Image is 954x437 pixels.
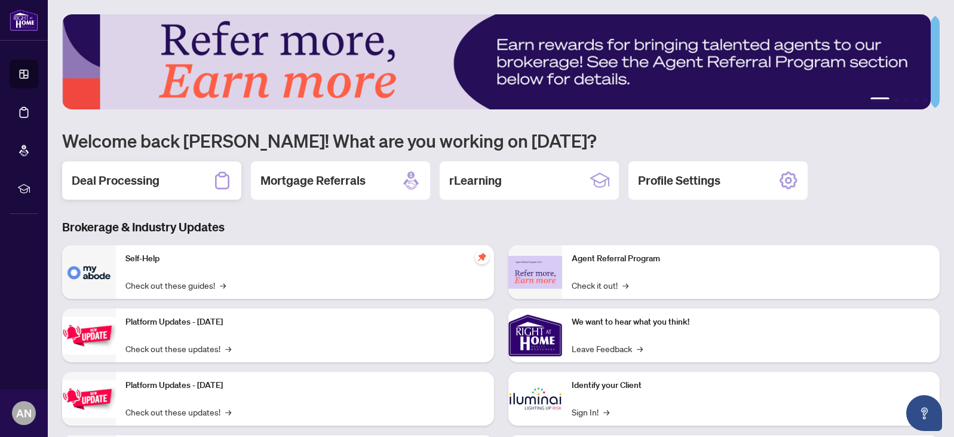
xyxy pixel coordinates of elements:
img: Agent Referral Program [508,256,562,289]
p: Identify your Client [572,379,931,392]
button: Open asap [906,395,942,431]
img: logo [10,9,38,31]
img: Slide 0 [62,14,931,109]
p: Self-Help [125,252,484,265]
img: Identify your Client [508,372,562,426]
button: 5 [923,97,928,102]
h2: rLearning [449,172,502,189]
button: 3 [904,97,909,102]
a: Sign In!→ [572,405,609,418]
a: Check out these updates!→ [125,342,231,355]
img: Platform Updates - July 8, 2025 [62,380,116,418]
a: Check out these guides!→ [125,279,226,292]
a: Check out these updates!→ [125,405,231,418]
img: Platform Updates - July 21, 2025 [62,317,116,355]
button: 4 [913,97,918,102]
p: Platform Updates - [DATE] [125,316,484,329]
img: We want to hear what you think! [508,308,562,362]
p: Agent Referral Program [572,252,931,265]
h2: Deal Processing [72,172,159,189]
a: Check it out!→ [572,279,628,292]
span: → [220,279,226,292]
p: We want to hear what you think! [572,316,931,329]
button: 1 [870,97,889,102]
span: pushpin [475,250,489,264]
span: → [225,342,231,355]
a: Leave Feedback→ [572,342,643,355]
span: → [622,279,628,292]
span: AN [16,405,32,421]
h2: Mortgage Referrals [260,172,366,189]
img: Self-Help [62,245,116,299]
span: → [225,405,231,418]
span: → [603,405,609,418]
h1: Welcome back [PERSON_NAME]! What are you working on [DATE]? [62,129,940,152]
p: Platform Updates - [DATE] [125,379,484,392]
h2: Profile Settings [638,172,720,189]
h3: Brokerage & Industry Updates [62,219,940,236]
button: 2 [894,97,899,102]
span: → [637,342,643,355]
